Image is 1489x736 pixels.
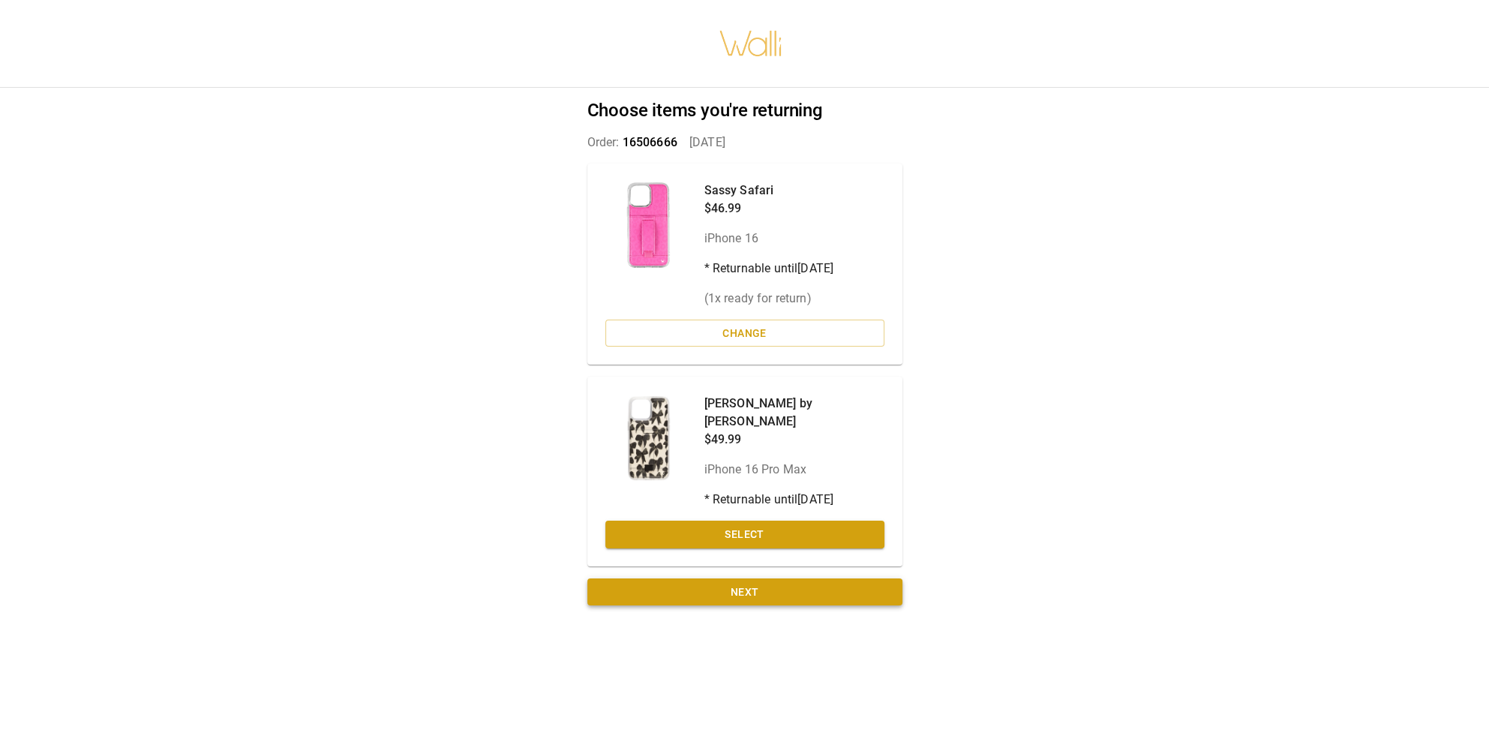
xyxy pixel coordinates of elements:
p: iPhone 16 Pro Max [704,461,884,479]
button: Select [605,521,884,548]
p: $46.99 [704,200,834,218]
p: * Returnable until [DATE] [704,491,884,509]
p: * Returnable until [DATE] [704,260,834,278]
p: iPhone 16 [704,230,834,248]
button: Next [587,578,902,606]
p: Sassy Safari [704,182,834,200]
p: $49.99 [704,431,884,449]
p: Order: [DATE] [587,134,902,152]
p: ( 1 x ready for return) [704,290,834,308]
button: Change [605,320,884,347]
h2: Choose items you're returning [587,100,902,122]
img: walli-inc.myshopify.com [719,11,783,76]
span: 16506666 [623,135,677,149]
p: [PERSON_NAME] by [PERSON_NAME] [704,395,884,431]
